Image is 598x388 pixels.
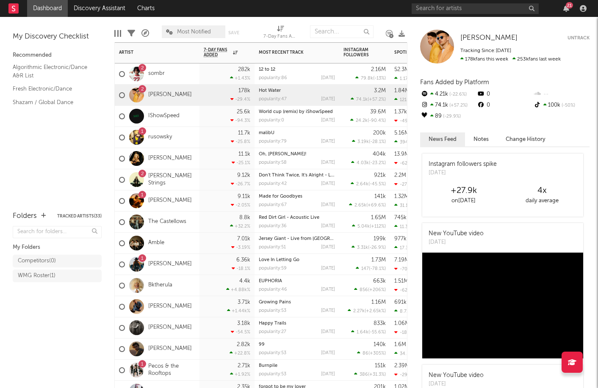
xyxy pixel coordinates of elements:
[394,351,412,356] div: 34.5k
[360,372,368,377] span: 386
[361,76,373,81] span: 79.8k
[354,287,386,292] div: ( )
[232,160,250,165] div: -25.1 %
[13,98,93,107] a: Shazam / Global Dance
[369,288,385,292] span: +206 %
[460,34,518,42] a: [PERSON_NAME]
[259,237,335,241] div: Jersey Giant - Live from Dublin
[429,371,484,380] div: New YouTube video
[259,194,335,199] div: Made for Goodbyes
[259,224,287,228] div: popularity: 36
[13,32,102,42] div: My Discovery Checklist
[148,363,195,377] a: Pecos & the Rooftops
[503,196,581,206] div: daily average
[259,287,287,292] div: popularity: 46
[394,88,410,94] div: 1.84M
[238,300,250,305] div: 3.71k
[148,239,164,247] a: Amble
[259,342,335,347] div: 99
[148,173,195,187] a: [PERSON_NAME] Strings
[231,181,250,187] div: -26.7 %
[237,173,250,178] div: 9.12k
[232,266,250,271] div: -18.1 %
[148,134,172,141] a: rusowsky
[394,109,407,115] div: 1.37k
[354,371,386,377] div: ( )
[230,75,250,81] div: +1.43 %
[18,271,55,281] div: WMG Roster ( 1 )
[533,89,590,100] div: --
[259,300,291,305] a: Growing Pains
[259,330,286,334] div: popularity: 27
[370,161,385,165] span: -23.2 %
[420,79,489,85] span: Fans Added by Platform
[394,236,407,242] div: 977k
[127,21,135,46] div: Filters
[356,97,368,102] span: 74.1k
[148,303,192,310] a: [PERSON_NAME]
[394,257,409,263] div: 7.19M
[394,118,408,124] div: -49
[394,278,408,284] div: 1.51M
[356,182,368,187] span: 2.64k
[394,266,414,272] div: -70.3k
[394,173,406,178] div: 2.2M
[226,287,250,292] div: +4.88k %
[371,215,386,220] div: 1.65M
[460,48,511,53] span: Tracking Since: [DATE]
[231,329,250,335] div: -54.5 %
[259,215,319,220] a: Red Dirt Girl - Acoustic Live
[237,342,250,347] div: 2.82k
[394,300,407,305] div: 691k
[352,245,386,250] div: ( )
[141,21,149,46] div: A&R Pipeline
[420,111,476,122] div: 89
[369,97,385,102] span: +57.2 %
[259,131,274,135] a: malibU
[114,21,121,46] div: Edit Columns
[259,67,275,72] a: 12 to 12
[230,350,250,356] div: +22.8 %
[374,236,386,242] div: 199k
[238,130,250,136] div: 11.7k
[420,100,476,111] div: 74.1k
[533,100,590,111] div: 100k
[238,67,250,72] div: 282k
[357,245,368,250] span: 3.31k
[371,67,386,72] div: 2.16M
[259,152,335,157] div: Oh, Anna!
[259,321,286,326] a: Happy Trails
[351,181,386,187] div: ( )
[351,96,386,102] div: ( )
[442,114,461,119] span: -29.9 %
[394,151,409,157] div: 13.9M
[353,309,365,314] span: 2.27k
[148,70,165,77] a: sombr
[259,372,286,377] div: popularity: 53
[352,223,386,229] div: ( )
[394,342,406,347] div: 1.6M
[148,197,192,204] a: [PERSON_NAME]
[13,242,102,253] div: My Folders
[239,215,250,220] div: 8.8k
[366,309,385,314] span: +2.65k %
[566,2,573,8] div: 21
[321,266,335,271] div: [DATE]
[227,308,250,314] div: +1.44k %
[259,258,299,262] a: Love In Letting Go
[321,330,335,334] div: [DATE]
[476,100,533,111] div: 0
[373,151,386,157] div: 404k
[148,261,192,268] a: [PERSON_NAME]
[148,345,192,352] a: [PERSON_NAME]
[356,266,386,271] div: ( )
[259,182,287,186] div: popularity: 42
[343,47,373,58] div: Instagram Followers
[259,363,335,368] div: Burnpile
[321,245,335,250] div: [DATE]
[259,342,265,347] a: 99
[177,29,211,35] span: Most Notified
[374,321,386,326] div: 833k
[429,169,497,177] div: [DATE]
[361,267,369,271] span: 147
